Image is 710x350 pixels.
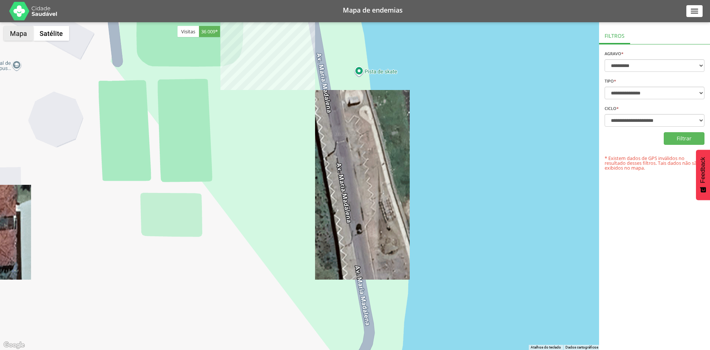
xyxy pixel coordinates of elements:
label: Agravo [605,51,623,56]
span: Dados cartográficos ©2025 Imagens ©2025 Airbus [565,345,650,349]
button: Mostrar imagens de satélite [33,26,69,41]
i:  [690,6,699,16]
p: * Existem dados de GPS inválidos no resultado desses filtros. Tais dados não são exibidos no mapa. [605,156,704,170]
div: Visitas [177,26,220,37]
span: 36 009* [199,26,220,37]
a: Abrir esta área no Google Maps (abre uma nova janela) [2,340,26,350]
button: Filtrar [664,132,704,145]
button: Feedback - Mostrar pesquisa [696,150,710,200]
button: Atalhos do teclado [531,345,561,350]
span: Feedback [700,157,706,183]
div: Filtros [599,26,630,44]
label: Tipo [605,79,616,83]
img: Google [2,340,26,350]
h1: Mapa de endemias [67,7,679,13]
button: Mostrar mapa de ruas [4,26,33,41]
label: Ciclo [605,106,619,110]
